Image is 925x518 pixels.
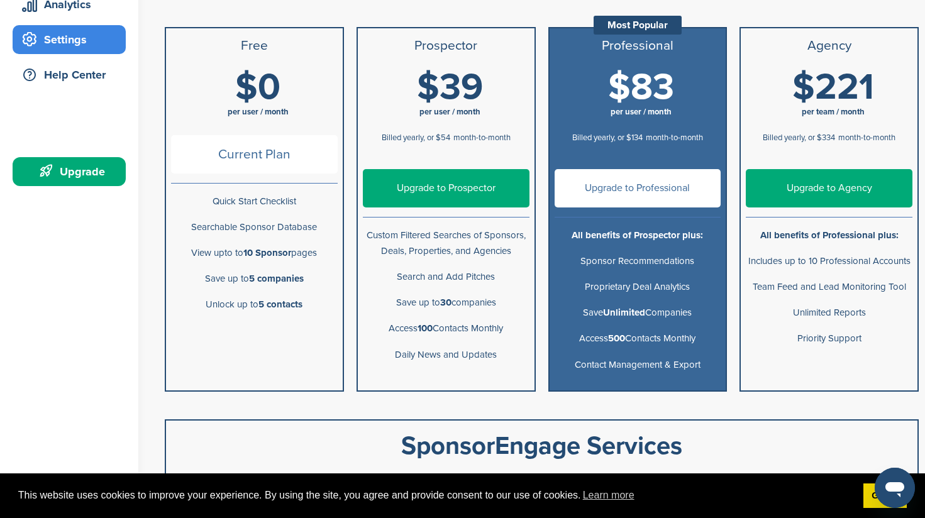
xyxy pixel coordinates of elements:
[594,16,682,35] div: Most Popular
[581,486,636,505] a: learn more about cookies
[382,133,450,143] span: Billed yearly, or $54
[171,297,338,312] p: Unlock up to
[363,295,529,311] p: Save up to companies
[19,28,126,51] div: Settings
[249,273,304,284] b: 5 companies
[171,194,338,209] p: Quick Start Checklist
[258,299,302,310] b: 5 contacts
[19,160,126,183] div: Upgrade
[746,279,912,295] p: Team Feed and Lead Monitoring Tool
[363,169,529,207] a: Upgrade to Prospector
[746,331,912,346] p: Priority Support
[603,307,645,318] b: Unlimited
[171,271,338,287] p: Save up to
[453,133,511,143] span: month-to-month
[746,253,912,269] p: Includes up to 10 Professional Accounts
[555,357,721,373] p: Contact Management & Export
[419,107,480,117] span: per user / month
[19,63,126,86] div: Help Center
[243,247,291,258] b: 10 Sponsor
[171,219,338,235] p: Searchable Sponsor Database
[18,486,853,505] span: This website uses cookies to improve your experience. By using the site, you agree and provide co...
[555,305,721,321] p: Save Companies
[228,107,289,117] span: per user / month
[363,38,529,53] h3: Prospector
[572,229,703,241] b: All benefits of Prospector plus:
[235,65,280,109] span: $0
[875,468,915,508] iframe: Button to launch messaging window
[802,107,865,117] span: per team / month
[760,229,899,241] b: All benefits of Professional plus:
[363,269,529,285] p: Search and Add Pitches
[555,169,721,207] a: Upgrade to Professional
[363,228,529,259] p: Custom Filtered Searches of Sponsors, Deals, Properties, and Agencies
[440,297,451,308] b: 30
[555,331,721,346] p: Access Contacts Monthly
[611,107,672,117] span: per user / month
[792,65,874,109] span: $221
[13,60,126,89] a: Help Center
[763,133,835,143] span: Billed yearly, or $334
[179,433,905,458] div: SponsorEngage Services
[838,133,895,143] span: month-to-month
[646,133,703,143] span: month-to-month
[746,305,912,321] p: Unlimited Reports
[417,65,483,109] span: $39
[555,253,721,269] p: Sponsor Recommendations
[863,483,907,509] a: dismiss cookie message
[171,245,338,261] p: View upto to pages
[13,157,126,186] a: Upgrade
[572,133,643,143] span: Billed yearly, or $134
[555,38,721,53] h3: Professional
[608,333,625,344] b: 500
[746,169,912,207] a: Upgrade to Agency
[363,347,529,363] p: Daily News and Updates
[418,322,433,334] b: 100
[608,65,674,109] span: $83
[171,135,338,174] span: Current Plan
[363,321,529,336] p: Access Contacts Monthly
[746,38,912,53] h3: Agency
[171,38,338,53] h3: Free
[13,25,126,54] a: Settings
[555,279,721,295] p: Proprietary Deal Analytics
